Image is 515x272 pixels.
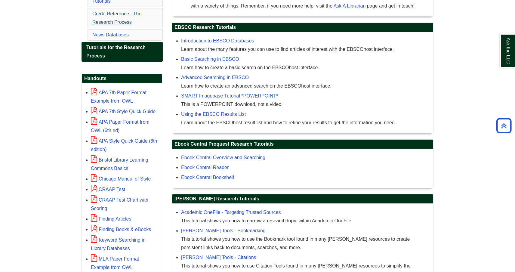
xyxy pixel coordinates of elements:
[494,122,513,130] a: Back to Top
[172,140,433,149] h2: Ebook Central Proquest Research Tutorials
[91,197,148,211] a: CRAAP Test Chart with Scoring
[181,217,430,225] div: This tutorial shows you how to narrow a research topic within Academic OneFile
[181,165,229,170] a: Ebook Central Reader
[91,90,146,104] a: APA 7th Paper Format Example from OWL
[91,187,125,192] a: CRAAP Test
[172,194,433,204] h2: [PERSON_NAME] Research Tutorials
[181,119,430,127] div: Learn about the EBSCOhost result list and how to refine your results to get the information you n...
[181,75,249,80] a: Advanced Searching in EBSCO
[82,42,163,62] a: Tutorials for the Research Process
[181,175,234,180] a: Ebook Central Bookshelf
[86,45,146,58] span: Tutorials for the Research Process
[181,155,265,160] a: Ebook Central Overview and Searching
[91,157,148,171] a: Bristol Library Learning Commons Basics
[181,100,430,109] div: This is a POWERPOINT download, not a video.
[91,109,156,114] a: APA 7th Style Quick Guide
[181,235,430,252] div: This tutorial shows you how to use the Bookmark tool found in many [PERSON_NAME] resources to cre...
[91,119,150,133] a: APA Paper Format from OWL (6th ed)
[91,256,139,270] a: MLA Paper Format Example from OWL
[92,32,129,37] a: News Databases
[181,255,256,260] a: [PERSON_NAME] Tools - Citations
[92,11,141,25] a: Credo Reference - The Research Process
[181,38,254,43] a: Introduction to EBSCO Databases
[91,176,151,181] a: Chicago Manual of Style
[181,57,239,62] a: Basic Searching in EBSCO
[82,74,162,83] h2: Handouts
[181,228,266,233] a: [PERSON_NAME] Tools - Bookmarking
[181,45,430,54] div: Learn about the many features you can use to find articles of interest with the EBSCOhost interface.
[181,82,430,90] div: Learn how to create an advanced search on the EBSCOhost interface.
[91,237,146,251] a: Keyword Searching in Library Databases
[334,3,366,8] a: Ask A Librarian
[91,227,151,232] a: Finding Books & eBooks
[181,63,430,72] div: Learn how to create a basic search on the EBSCOhost interface.
[91,138,157,152] a: APA Style Quick Guide (6th edition)
[91,216,131,221] a: Finding Articles
[181,210,281,215] a: Academic OneFile - Targeting Trusted Sources
[367,3,415,8] span: page and get in touch!
[172,23,433,32] h2: EBSCO Research Tutorials
[181,112,246,117] a: Using the EBSCO Results List
[181,93,278,98] a: SMART Imagebase Tutorial *POWERPOINT*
